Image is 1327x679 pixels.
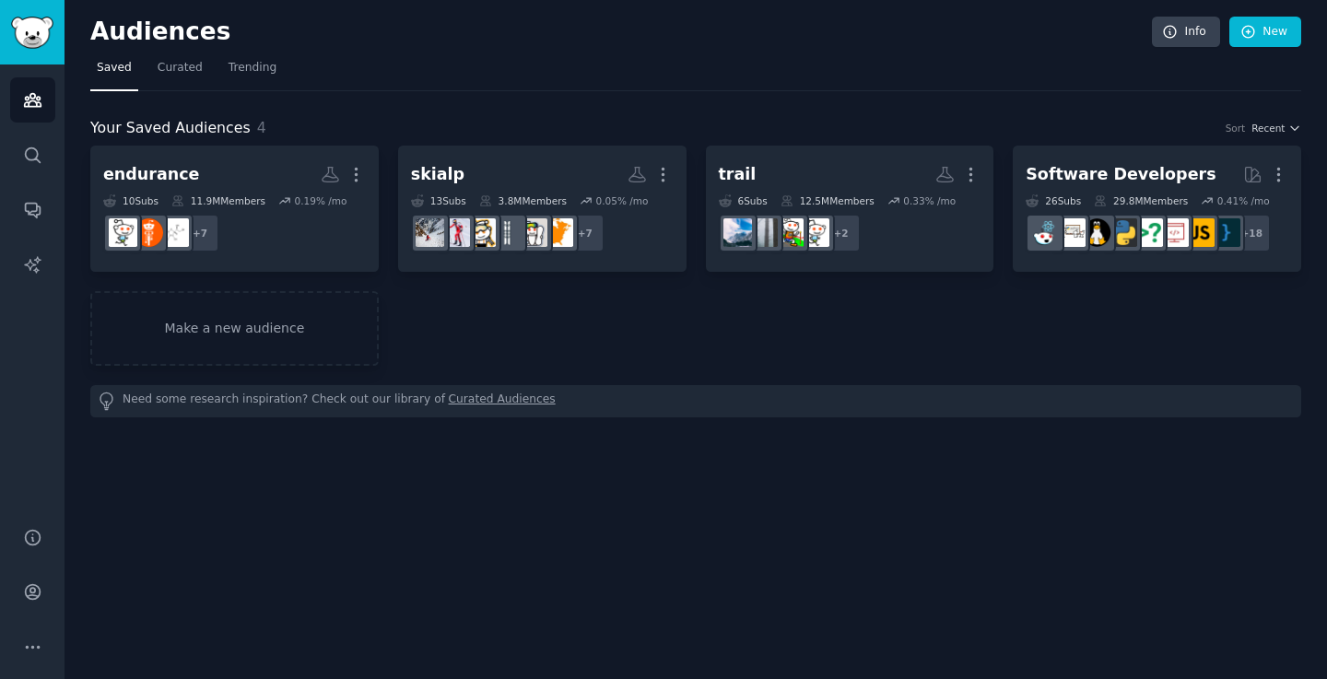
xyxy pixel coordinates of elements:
span: Curated [158,60,203,76]
div: 0.41 % /mo [1217,194,1270,207]
a: trail6Subs12.5MMembers0.33% /mo+2runningAdvancedRunningOutdoorshiking [706,146,994,272]
img: icecoast [545,218,573,247]
div: Software Developers [1026,163,1215,186]
a: Saved [90,53,138,91]
div: trail [719,163,757,186]
img: skimo [441,218,470,247]
img: cycling [135,218,163,247]
a: Curated [151,53,209,91]
img: javascript [1186,218,1215,247]
a: Info [1152,17,1220,48]
div: endurance [103,163,199,186]
a: Software Developers26Subs29.8MMembers0.41% /mo+18programmingjavascriptwebdevcscareerquestionsPyth... [1013,146,1301,272]
div: 12.5M Members [781,194,875,207]
div: Sort [1226,122,1246,135]
div: Need some research inspiration? Check out our library of [90,385,1301,417]
div: + 7 [181,214,219,252]
img: Outdoors [749,218,778,247]
img: AdvancedRunning [775,218,804,247]
div: 26 Sub s [1026,194,1081,207]
span: Your Saved Audiences [90,117,251,140]
div: 6 Sub s [719,194,768,207]
a: skialp13Subs3.8MMembers0.05% /mo+7icecoastsnowboardingSplitboardskiingskimoBackcountry [398,146,687,272]
img: running [109,218,137,247]
div: + 7 [566,214,605,252]
img: programming [1212,218,1240,247]
div: 10 Sub s [103,194,159,207]
img: running [801,218,829,247]
div: 3.8M Members [479,194,567,207]
div: + 2 [822,214,861,252]
span: 4 [257,119,266,136]
div: 0.19 % /mo [294,194,346,207]
div: skialp [411,163,464,186]
div: 29.8M Members [1094,194,1188,207]
img: linux [1083,218,1111,247]
div: 13 Sub s [411,194,466,207]
div: 0.05 % /mo [596,194,649,207]
div: 11.9M Members [171,194,265,207]
span: Trending [229,60,276,76]
img: GummySearch logo [11,17,53,49]
img: skiing [467,218,496,247]
div: + 18 [1232,214,1271,252]
img: Splitboard [493,218,522,247]
img: hiking [723,218,752,247]
img: snowboarding [519,218,547,247]
span: Recent [1251,122,1285,135]
img: webdev [1160,218,1189,247]
img: reactjs [1031,218,1060,247]
img: learnpython [1057,218,1086,247]
div: 0.33 % /mo [903,194,956,207]
a: endurance10Subs11.9MMembers0.19% /mo+7ScientificNutritioncyclingrunning [90,146,379,272]
button: Recent [1251,122,1301,135]
a: Trending [222,53,283,91]
span: Saved [97,60,132,76]
img: Backcountry [416,218,444,247]
h2: Audiences [90,18,1152,47]
a: Curated Audiences [449,392,556,411]
img: ScientificNutrition [160,218,189,247]
a: New [1229,17,1301,48]
img: cscareerquestions [1134,218,1163,247]
img: Python [1109,218,1137,247]
a: Make a new audience [90,291,379,366]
